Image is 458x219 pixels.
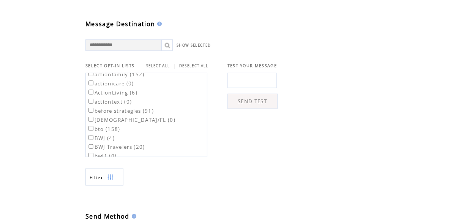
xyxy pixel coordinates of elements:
span: | [173,62,176,69]
img: filters.png [107,169,114,186]
img: help.gif [130,214,136,219]
span: Message Destination [85,20,155,28]
label: ActionLiving (6) [87,89,137,96]
a: SELECT ALL [146,63,170,68]
input: actionicare (0) [88,80,93,85]
input: actiontext (0) [88,99,93,104]
span: Show filters [90,174,103,181]
label: actionfamily (152) [87,71,145,78]
label: actiontext (0) [87,98,132,105]
a: SEND TEST [227,94,278,109]
label: bto (158) [87,126,120,132]
input: BWJ (4) [88,135,93,140]
label: bwj1 (0) [87,153,117,159]
input: BWJ Travelers (20) [88,144,93,149]
input: bto (158) [88,126,93,131]
img: help.gif [155,22,162,26]
input: bwj1 (0) [88,153,93,158]
label: [DEMOGRAPHIC_DATA]/FL (0) [87,117,175,123]
label: actionicare (0) [87,80,134,87]
input: [DEMOGRAPHIC_DATA]/FL (0) [88,117,93,122]
input: before strategies (91) [88,108,93,113]
a: Filter [85,169,123,186]
span: SELECT OPT-IN LISTS [85,63,134,68]
a: DESELECT ALL [179,63,208,68]
input: actionfamily (152) [88,71,93,76]
label: before strategies (91) [87,107,154,114]
span: TEST YOUR MESSAGE [227,63,277,68]
label: BWJ (4) [87,135,115,142]
label: BWJ Travelers (20) [87,143,145,150]
input: ActionLiving (6) [88,90,93,95]
a: SHOW SELECTED [177,43,211,48]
